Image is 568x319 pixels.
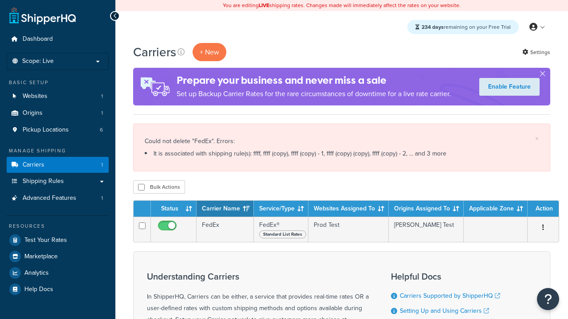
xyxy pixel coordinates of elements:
[479,78,540,96] a: Enable Feature
[464,201,528,217] th: Applicable Zone: activate to sort column ascending
[7,105,109,121] a: Origins 1
[100,126,103,134] span: 6
[7,122,109,138] li: Pickup Locations
[537,288,559,310] button: Open Resource Center
[7,190,109,206] li: Advanced Features
[133,180,185,194] button: Bulk Actions
[22,58,54,65] span: Scope: Live
[7,190,109,206] a: Advanced Features 1
[23,109,43,117] span: Origins
[7,88,109,105] a: Websites 1
[7,157,109,173] a: Carriers 1
[9,7,76,24] a: ShipperHQ Home
[133,68,177,105] img: ad-rules-rateshop-fe6ec290ccb7230408bd80ed9643f0289d75e0ffd9eb532fc0e269fcd187b520.png
[23,35,53,43] span: Dashboard
[254,217,308,242] td: FedEx®
[407,20,519,34] div: remaining on your Free Trial
[23,178,64,185] span: Shipping Rules
[197,217,254,242] td: FedEx
[147,272,369,281] h3: Understanding Carriers
[400,306,489,315] a: Setting Up and Using Carriers
[24,269,49,277] span: Analytics
[389,217,464,242] td: [PERSON_NAME] Test
[177,88,451,100] p: Set up Backup Carrier Rates for the rare circumstances of downtime for a live rate carrier.
[389,201,464,217] th: Origins Assigned To: activate to sort column ascending
[7,232,109,248] a: Test Your Rates
[197,201,254,217] th: Carrier Name: activate to sort column ascending
[7,173,109,190] a: Shipping Rules
[177,73,451,88] h4: Prepare your business and never miss a sale
[23,93,47,100] span: Websites
[101,195,103,202] span: 1
[101,109,103,117] span: 1
[133,43,176,61] h1: Carriers
[7,31,109,47] a: Dashboard
[7,265,109,281] a: Analytics
[145,135,539,160] div: Could not delete "FedEx". Errors:
[24,253,58,261] span: Marketplace
[259,1,269,9] b: LIVE
[391,272,507,281] h3: Helpful Docs
[101,161,103,169] span: 1
[259,230,306,238] span: Standard List Rates
[522,46,550,58] a: Settings
[400,291,500,300] a: Carriers Supported by ShipperHQ
[23,126,69,134] span: Pickup Locations
[145,148,539,160] li: It is associated with shipping rule(s): ffff, ffff (copy), ffff (copy) - 1, ffff (copy) (copy), f...
[422,23,444,31] strong: 234 days
[23,195,76,202] span: Advanced Features
[7,105,109,121] li: Origins
[193,43,226,61] button: + New
[308,201,389,217] th: Websites Assigned To: activate to sort column ascending
[308,217,389,242] td: Prod Test
[151,201,197,217] th: Status: activate to sort column ascending
[7,122,109,138] a: Pickup Locations 6
[24,237,67,244] span: Test Your Rates
[23,161,44,169] span: Carriers
[7,88,109,105] li: Websites
[254,201,308,217] th: Service/Type: activate to sort column ascending
[7,249,109,265] a: Marketplace
[7,147,109,155] div: Manage Shipping
[7,222,109,230] div: Resources
[535,135,539,142] a: ×
[528,201,559,217] th: Action
[7,79,109,86] div: Basic Setup
[7,281,109,297] a: Help Docs
[24,286,53,293] span: Help Docs
[7,157,109,173] li: Carriers
[101,93,103,100] span: 1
